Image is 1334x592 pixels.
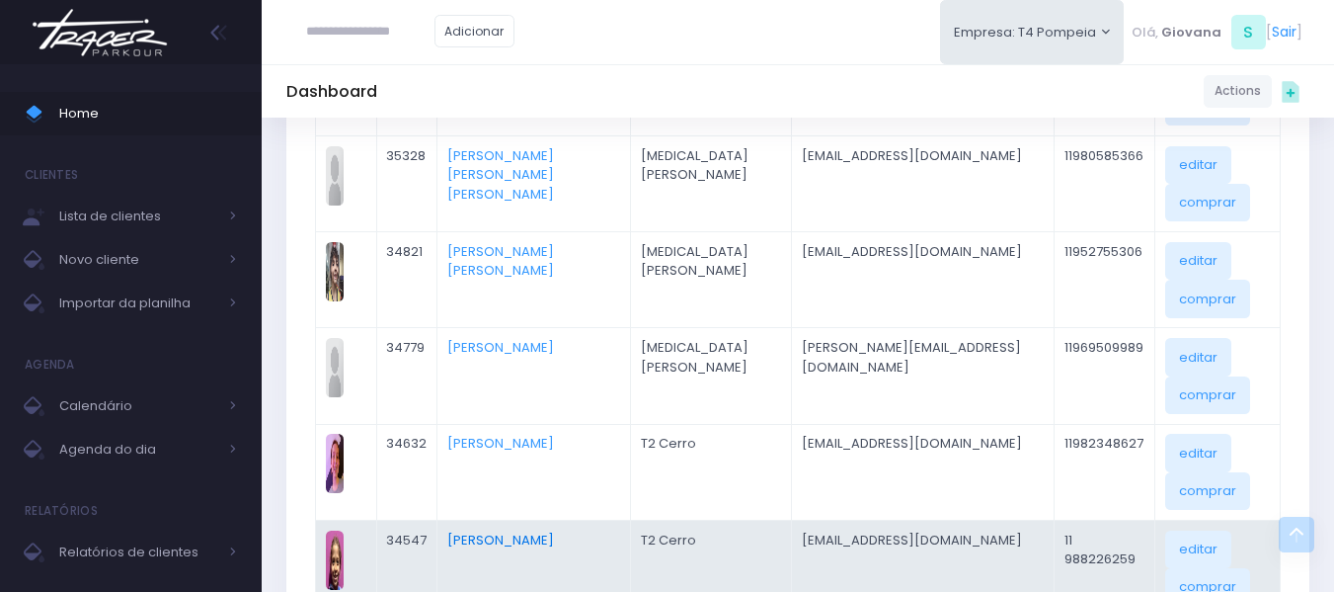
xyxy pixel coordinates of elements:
[791,424,1054,520] td: [EMAIL_ADDRESS][DOMAIN_NAME]
[1165,242,1231,280] a: editar
[1165,280,1250,317] a: comprar
[630,424,791,520] td: T2 Cerro
[59,204,217,229] span: Lista de clientes
[59,291,217,316] span: Importar da planilha
[1165,184,1250,221] a: comprar
[1054,328,1154,424] td: 11969509989
[1165,472,1250,510] a: comprar
[1165,146,1231,184] a: editar
[447,146,554,204] a: [PERSON_NAME] [PERSON_NAME] [PERSON_NAME]
[447,242,554,281] a: [PERSON_NAME] [PERSON_NAME]
[1054,232,1154,328] td: 11952755306
[25,491,98,531] h4: Relatórios
[25,155,78,195] h4: Clientes
[1204,75,1272,108] a: Actions
[447,434,554,453] a: [PERSON_NAME]
[376,424,437,520] td: 34632
[630,135,791,231] td: [MEDICAL_DATA] [PERSON_NAME]
[447,531,554,550] a: [PERSON_NAME]
[59,393,217,419] span: Calendário
[791,135,1054,231] td: [EMAIL_ADDRESS][DOMAIN_NAME]
[376,135,437,231] td: 35328
[791,232,1054,328] td: [EMAIL_ADDRESS][DOMAIN_NAME]
[59,101,237,127] span: Home
[1054,135,1154,231] td: 11980585366
[25,345,75,384] h4: Agenda
[1231,15,1266,49] span: S
[434,15,515,47] a: Adicionar
[376,232,437,328] td: 34821
[1165,434,1231,471] a: editar
[1054,424,1154,520] td: 11982348627
[59,247,217,273] span: Novo cliente
[1165,531,1231,568] a: editar
[1165,338,1231,376] a: editar
[447,338,554,357] a: [PERSON_NAME]
[59,540,217,565] span: Relatórios de clientes
[286,82,377,102] h5: Dashboard
[1161,23,1221,42] span: Giovana
[376,328,437,424] td: 34779
[791,328,1054,424] td: [PERSON_NAME][EMAIL_ADDRESS][DOMAIN_NAME]
[59,437,217,463] span: Agenda do dia
[1124,10,1309,54] div: [ ]
[630,232,791,328] td: [MEDICAL_DATA] [PERSON_NAME]
[1132,23,1158,42] span: Olá,
[1165,377,1250,414] a: comprar
[1272,22,1296,42] a: Sair
[630,328,791,424] td: [MEDICAL_DATA] [PERSON_NAME]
